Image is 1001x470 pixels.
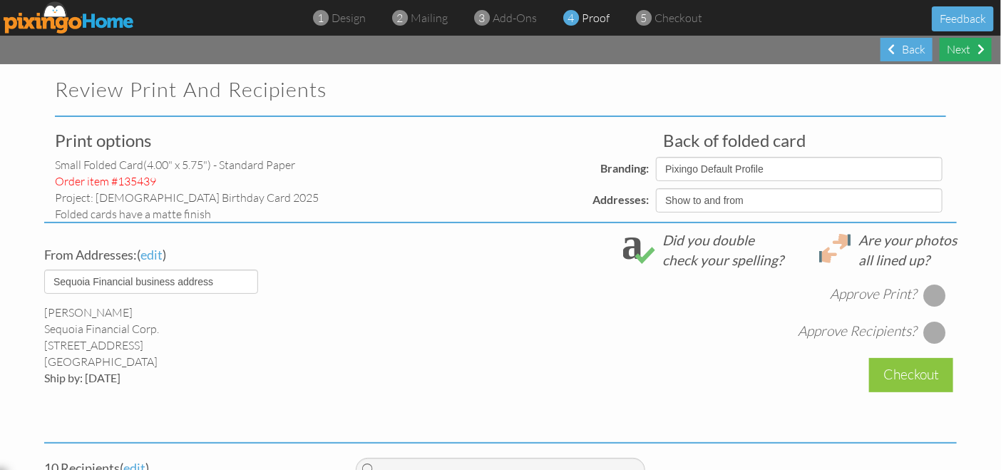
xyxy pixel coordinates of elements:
[332,11,366,25] span: design
[819,234,851,263] img: lineup.svg
[55,173,338,190] div: Order item #135439
[798,322,916,341] div: Approve Recipients?
[869,358,953,392] div: Checkout
[397,10,404,26] span: 2
[858,250,957,270] div: all lined up?
[44,371,120,384] span: Ship by: [DATE]
[44,305,334,386] div: [PERSON_NAME] Sequoia Financial Corp. [GEOGRAPHIC_DATA]
[55,206,338,223] div: Folded cards have a matte finish
[479,10,486,26] span: 3
[568,10,575,26] span: 4
[411,11,448,25] span: mailing
[641,10,647,26] span: 5
[140,247,163,262] span: edit
[582,11,610,25] span: proof
[654,11,702,25] span: checkout
[55,157,338,173] div: small folded card
[830,285,916,304] div: Approve Print?
[663,131,925,150] h3: Back of folded card
[662,230,784,250] div: Did you double
[44,338,143,352] span: [STREET_ADDRESS]
[55,78,476,101] h2: Review Print and Recipients
[44,248,334,262] h4: ( )
[881,38,933,61] div: Back
[4,1,135,34] img: pixingo logo
[623,234,655,263] img: check_spelling.svg
[44,247,137,262] span: From Addresses:
[1000,469,1001,470] iframe: Chat
[662,250,784,270] div: check your spelling?
[143,158,211,172] span: (4.00" x 5.75")
[318,10,324,26] span: 1
[932,6,994,31] button: Feedback
[600,160,649,177] label: Branding:
[858,230,957,250] div: Are your photos
[55,190,338,206] div: Project: [DEMOGRAPHIC_DATA] Birthday Card 2025
[213,158,295,172] span: - Standard paper
[940,38,992,61] div: Next
[592,192,649,208] label: Addresses:
[55,131,327,150] h3: Print options
[493,11,537,25] span: add-ons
